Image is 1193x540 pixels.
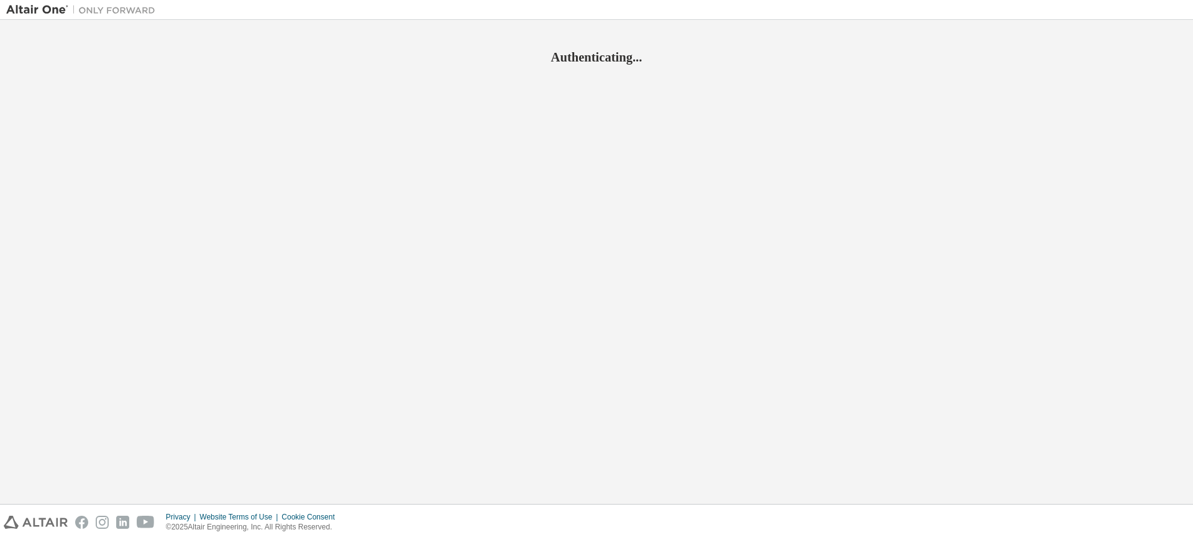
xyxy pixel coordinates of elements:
[6,4,162,16] img: Altair One
[6,49,1187,65] h2: Authenticating...
[75,516,88,529] img: facebook.svg
[4,516,68,529] img: altair_logo.svg
[116,516,129,529] img: linkedin.svg
[199,512,281,522] div: Website Terms of Use
[166,512,199,522] div: Privacy
[281,512,342,522] div: Cookie Consent
[96,516,109,529] img: instagram.svg
[166,522,342,533] p: © 2025 Altair Engineering, Inc. All Rights Reserved.
[137,516,155,529] img: youtube.svg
